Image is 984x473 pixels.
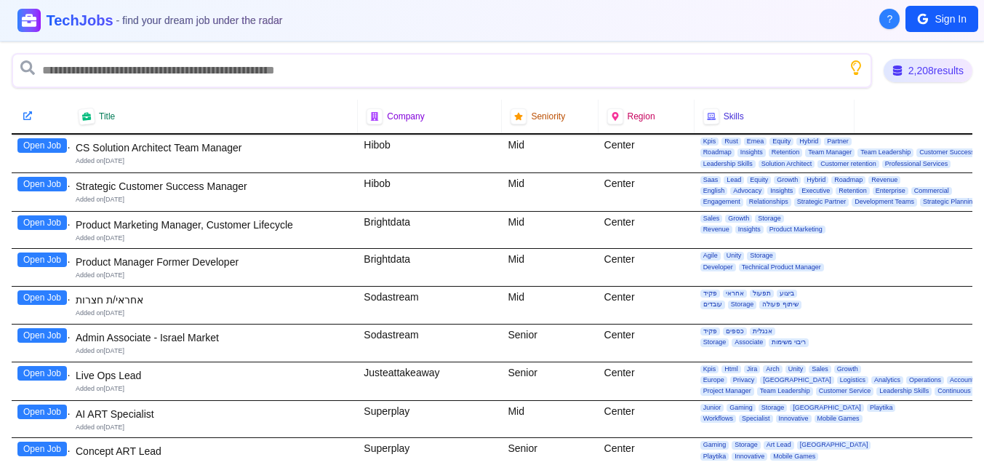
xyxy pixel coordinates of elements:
[700,263,736,271] span: Developer
[721,138,741,146] span: Rust
[700,138,719,146] span: Kpis
[730,187,764,195] span: Advocacy
[502,287,598,324] div: Mid
[76,179,352,194] div: Strategic Customer Success Manager
[767,187,796,195] span: Insights
[46,10,282,31] h1: TechJobs
[760,376,834,384] span: [GEOGRAPHIC_DATA]
[721,365,741,373] span: Html
[769,138,793,146] span: Equity
[700,252,721,260] span: Agile
[502,212,598,249] div: Mid
[816,387,874,395] span: Customer Service
[730,376,758,384] span: Privacy
[599,287,695,324] div: Center
[794,198,849,206] span: Strategic Partner
[744,138,767,146] span: Emea
[17,290,67,305] button: Open Job
[99,111,115,122] span: Title
[776,415,812,423] span: Innovative
[358,212,502,249] div: Brightdata
[700,290,720,298] span: פקיד
[700,327,720,335] span: פקיד
[817,160,879,168] span: Customer retention
[887,12,893,26] span: ?
[905,6,978,32] button: Sign In
[17,138,67,153] button: Open Job
[759,404,788,412] span: Storage
[700,387,754,395] span: Project Manager
[700,198,743,206] span: Engagement
[727,404,756,412] span: Gaming
[76,309,352,318] div: Added on [DATE]
[358,249,502,286] div: Brightdata
[732,338,766,346] span: Associate
[744,365,761,373] span: Jira
[76,423,352,432] div: Added on [DATE]
[831,176,865,184] span: Roadmap
[502,362,598,400] div: Senior
[882,160,951,168] span: Professional Services
[700,415,736,423] span: Workflows
[599,212,695,249] div: Center
[723,327,747,335] span: כספים
[76,407,352,421] div: AI ART Specialist
[728,301,757,309] span: Storage
[836,187,870,195] span: Retention
[700,187,728,195] span: English
[76,444,352,458] div: Concept ART Lead
[76,460,352,469] div: Added on [DATE]
[502,173,598,211] div: Mid
[774,176,801,184] span: Growth
[700,365,719,373] span: Kpis
[797,441,871,449] span: [GEOGRAPHIC_DATA]
[873,187,908,195] span: Enterprise
[906,376,944,384] span: Operations
[757,387,813,395] span: Team Leadership
[17,177,67,191] button: Open Job
[769,148,803,156] span: Retention
[700,160,756,168] span: Leadership Skills
[849,60,863,75] button: Show search tips
[17,405,67,419] button: Open Job
[805,148,855,156] span: Team Manager
[764,441,794,449] span: Art Lead
[737,148,766,156] span: Insights
[759,301,801,309] span: שיתוף פעולה
[599,135,695,172] div: Center
[867,404,896,412] span: Playtika
[76,293,352,307] div: אחראי/ת חצרות
[785,365,807,373] span: Unity
[502,249,598,286] div: Mid
[76,234,352,243] div: Added on [DATE]
[17,328,67,343] button: Open Job
[732,453,767,461] span: Innovative
[700,301,725,309] span: עובדים
[358,173,502,211] div: Hibob
[76,156,352,166] div: Added on [DATE]
[876,387,932,395] span: Leadership Skills
[747,252,776,260] span: Storage
[17,253,67,267] button: Open Job
[809,365,831,373] span: Sales
[76,368,352,383] div: Live Ops Lead
[358,325,502,362] div: Sodastream
[76,195,352,204] div: Added on [DATE]
[502,325,598,362] div: Senior
[700,148,735,156] span: Roadmap
[358,287,502,324] div: Sodastream
[17,442,67,456] button: Open Job
[750,290,774,298] span: תפעול
[724,176,744,184] span: Lead
[76,330,352,345] div: Admin Associate - Israel Market
[599,325,695,362] div: Center
[770,453,818,461] span: Mobile Games
[628,111,655,122] span: Region
[837,376,868,384] span: Logistics
[735,226,764,234] span: Insights
[76,255,352,269] div: Product Manager Former Developer
[700,226,732,234] span: Revenue
[920,198,979,206] span: Strategic Planning
[747,176,771,184] span: Equity
[724,252,745,260] span: Unity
